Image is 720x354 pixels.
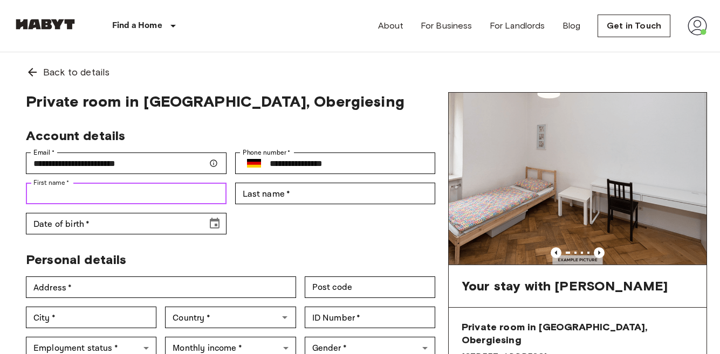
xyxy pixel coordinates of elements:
[247,159,261,168] img: Germany
[33,178,70,188] label: First name
[26,307,156,328] div: City
[421,19,472,32] a: For Business
[26,183,227,204] div: First name
[551,247,561,258] button: Previous image
[594,247,605,258] button: Previous image
[43,65,109,79] span: Back to details
[305,276,435,298] div: Post code
[235,183,436,204] div: Last name
[112,19,162,32] p: Find a Home
[26,128,125,143] span: Account details
[209,159,218,168] svg: Make sure your email is correct — we'll send your booking details there.
[462,278,668,294] span: Your stay with [PERSON_NAME]
[277,310,292,325] button: Open
[462,321,694,346] span: Private room in [GEOGRAPHIC_DATA], Obergiesing
[563,19,581,32] a: Blog
[13,52,707,92] a: Back to details
[305,307,435,328] div: ID Number
[13,19,78,30] img: Habyt
[26,276,296,298] div: Address
[26,92,435,110] span: Private room in [GEOGRAPHIC_DATA], Obergiesing
[598,15,670,37] a: Get in Touch
[26,252,126,267] span: Personal details
[204,213,225,234] button: Choose date
[378,19,403,32] a: About
[449,93,707,265] img: Marketing picture of unit DE-02-026-02M
[688,16,707,36] img: avatar
[490,19,545,32] a: For Landlords
[26,152,227,174] div: Email
[243,152,265,175] button: Select country
[243,148,291,157] label: Phone number
[33,148,54,157] label: Email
